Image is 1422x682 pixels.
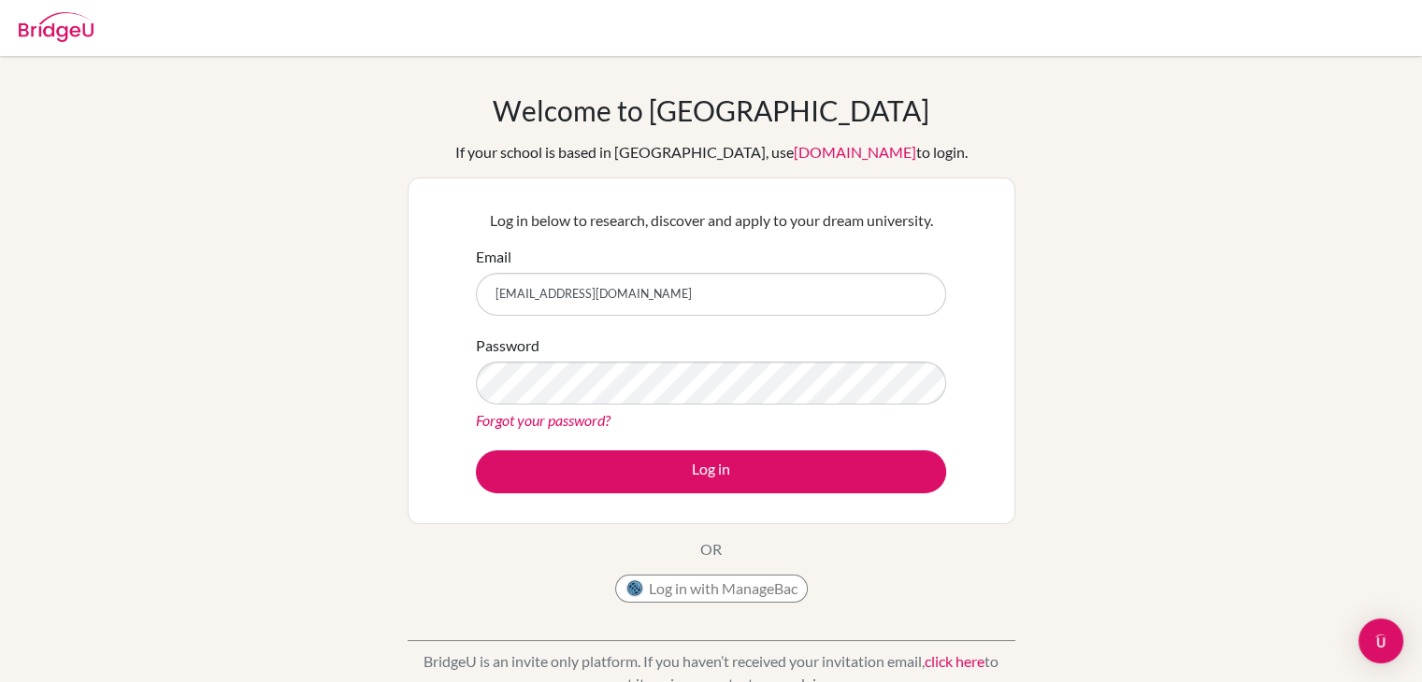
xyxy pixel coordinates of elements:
img: Bridge-U [19,12,93,42]
label: Email [476,246,511,268]
h1: Welcome to [GEOGRAPHIC_DATA] [493,93,929,127]
a: click here [925,652,984,670]
p: OR [700,538,722,561]
div: If your school is based in [GEOGRAPHIC_DATA], use to login. [455,141,968,163]
div: Open Intercom Messenger [1358,618,1403,663]
p: Log in below to research, discover and apply to your dream university. [476,209,946,232]
a: Forgot your password? [476,411,610,429]
a: [DOMAIN_NAME] [794,143,916,161]
button: Log in with ManageBac [615,575,808,603]
label: Password [476,334,539,357]
button: Log in [476,450,946,493]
